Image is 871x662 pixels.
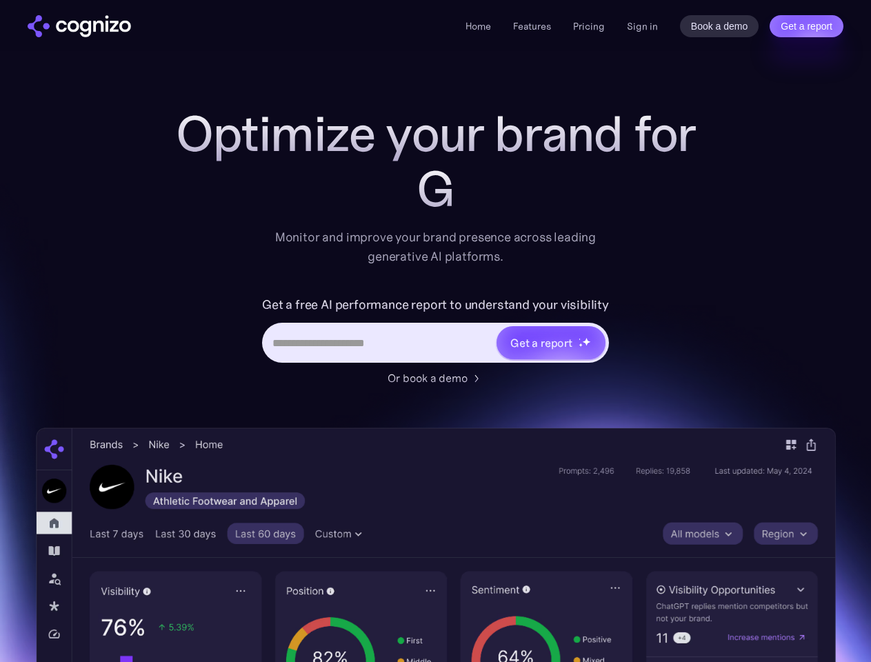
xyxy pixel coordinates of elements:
[465,20,491,32] a: Home
[573,20,605,32] a: Pricing
[388,370,484,386] a: Or book a demo
[160,106,712,161] h1: Optimize your brand for
[28,15,131,37] img: cognizo logo
[510,334,572,351] div: Get a report
[388,370,468,386] div: Or book a demo
[680,15,759,37] a: Book a demo
[770,15,843,37] a: Get a report
[262,294,609,316] label: Get a free AI performance report to understand your visibility
[28,15,131,37] a: home
[513,20,551,32] a: Features
[160,161,712,217] div: G
[582,337,591,346] img: star
[495,325,607,361] a: Get a reportstarstarstar
[627,18,658,34] a: Sign in
[262,294,609,363] form: Hero URL Input Form
[266,228,605,266] div: Monitor and improve your brand presence across leading generative AI platforms.
[579,343,583,348] img: star
[579,338,581,340] img: star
